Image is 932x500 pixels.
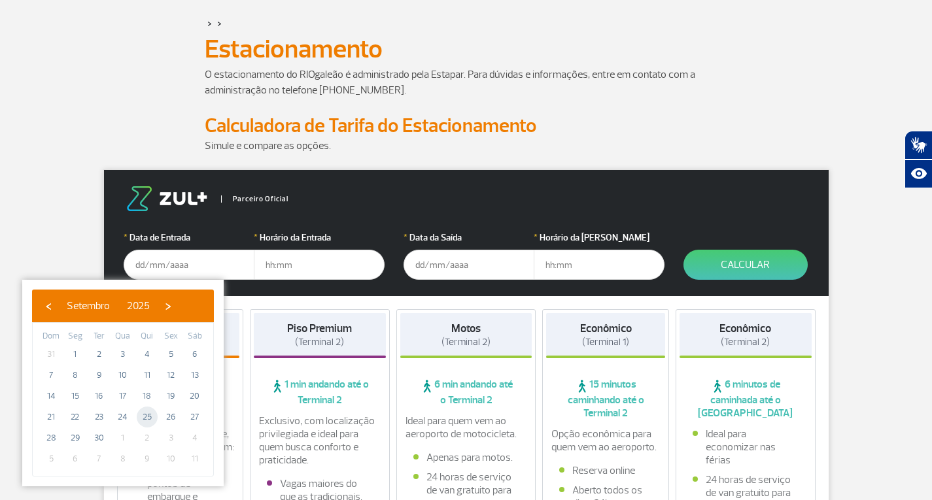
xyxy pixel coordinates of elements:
[680,378,812,420] span: 6 minutos de caminhada até o [GEOGRAPHIC_DATA]
[63,329,88,344] th: weekday
[39,297,178,310] bs-datepicker-navigation-view: ​ ​ ​
[160,427,181,448] span: 3
[65,386,86,407] span: 15
[65,365,86,386] span: 8
[137,365,158,386] span: 11
[87,329,111,344] th: weekday
[451,322,481,335] strong: Motos
[112,407,133,427] span: 24
[184,427,205,448] span: 4
[127,299,150,312] span: 2025
[41,386,61,407] span: 14
[88,407,109,427] span: 23
[65,407,86,427] span: 22
[559,464,652,477] li: Reserva online
[39,296,58,316] button: ‹
[160,407,181,427] span: 26
[160,365,181,386] span: 12
[295,336,344,348] span: (Terminal 2)
[184,344,205,365] span: 6
[205,138,728,154] p: Simule e compare as opções.
[112,386,133,407] span: 17
[137,427,158,448] span: 2
[137,344,158,365] span: 4
[65,427,86,448] span: 29
[67,299,110,312] span: Setembro
[205,67,728,98] p: O estacionamento do RIOgaleão é administrado pela Estapar. Para dúvidas e informações, entre em c...
[118,296,158,316] button: 2025
[693,427,799,467] li: Ideal para economizar nas férias
[254,378,386,407] span: 1 min andando até o Terminal 2
[205,38,728,60] h1: Estacionamento
[112,344,133,365] span: 3
[160,386,181,407] span: 19
[135,329,159,344] th: weekday
[41,344,61,365] span: 31
[404,231,534,244] label: Data da Saída
[683,250,808,280] button: Calcular
[137,386,158,407] span: 18
[217,16,222,31] a: >
[404,250,534,280] input: dd/mm/aaaa
[112,448,133,469] span: 8
[259,414,381,467] p: Exclusivo, com localização privilegiada e ideal para quem busca conforto e praticidade.
[65,344,86,365] span: 1
[534,250,664,280] input: hh:mm
[41,427,61,448] span: 28
[905,131,932,188] div: Plugin de acessibilidade da Hand Talk.
[184,407,205,427] span: 27
[65,448,86,469] span: 6
[88,386,109,407] span: 16
[221,195,288,203] span: Parceiro Oficial
[287,322,352,335] strong: Piso Premium
[905,159,932,188] button: Abrir recursos assistivos.
[158,296,178,316] button: ›
[719,322,771,335] strong: Econômico
[159,329,183,344] th: weekday
[905,131,932,159] button: Abrir tradutor de língua de sinais.
[137,448,158,469] span: 9
[580,322,632,335] strong: Econômico
[254,231,385,244] label: Horário da Entrada
[534,231,664,244] label: Horário da [PERSON_NAME]
[441,336,491,348] span: (Terminal 2)
[58,296,118,316] button: Setembro
[22,280,224,486] bs-datepicker-container: calendar
[124,231,254,244] label: Data de Entrada
[205,114,728,138] h2: Calculadora de Tarifa do Estacionamento
[124,250,254,280] input: dd/mm/aaaa
[112,427,133,448] span: 1
[184,448,205,469] span: 11
[41,407,61,427] span: 21
[88,365,109,386] span: 9
[137,407,158,427] span: 25
[88,427,109,448] span: 30
[41,365,61,386] span: 7
[406,414,527,441] p: Ideal para quem vem ao aeroporto de motocicleta.
[400,378,532,407] span: 6 min andando até o Terminal 2
[182,329,207,344] th: weekday
[160,448,181,469] span: 10
[160,344,181,365] span: 5
[112,365,133,386] span: 10
[254,250,385,280] input: hh:mm
[546,378,665,420] span: 15 minutos caminhando até o Terminal 2
[207,16,212,31] a: >
[39,329,63,344] th: weekday
[111,329,135,344] th: weekday
[551,427,660,454] p: Opção econômica para quem vem ao aeroporto.
[88,448,109,469] span: 7
[413,451,519,464] li: Apenas para motos.
[124,186,210,211] img: logo-zul.png
[582,336,629,348] span: (Terminal 1)
[184,386,205,407] span: 20
[88,344,109,365] span: 2
[41,448,61,469] span: 5
[184,365,205,386] span: 13
[721,336,770,348] span: (Terminal 2)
